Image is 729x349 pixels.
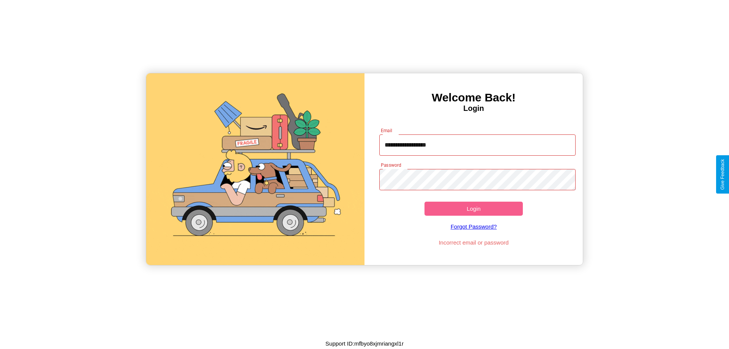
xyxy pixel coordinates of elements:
[720,159,725,190] div: Give Feedback
[376,237,572,248] p: Incorrect email or password
[364,104,583,113] h4: Login
[381,162,401,168] label: Password
[381,127,393,134] label: Email
[376,216,572,237] a: Forgot Password?
[424,202,523,216] button: Login
[364,91,583,104] h3: Welcome Back!
[146,73,364,265] img: gif
[325,338,404,349] p: Support ID: mfbyo8xjmriangxl1r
